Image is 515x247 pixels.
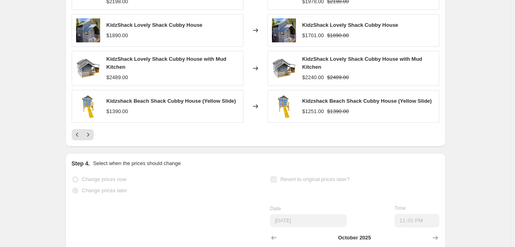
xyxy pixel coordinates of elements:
[394,205,406,211] span: Time
[270,205,281,211] span: Date
[76,94,100,118] img: BEACH_SHACK_CUBBY_HOUSE_SQUARE_BUNNINGS_white_background_1200x_8ad19799-c249-496c-83c9-5e2b0e8cfc...
[107,32,128,40] div: $1890.00
[327,74,349,82] strike: $2489.00
[280,176,350,182] span: Revert to original prices later?
[302,108,324,116] div: $1251.00
[107,22,203,28] span: KidzShack Lovely Shack Cubby House
[107,74,128,82] div: $2489.00
[302,32,324,40] div: $1701.00
[82,176,127,182] span: Change prices now
[107,56,227,70] span: KidzShack Lovely Shack Cubby House with Mud Kitchen
[394,214,439,227] input: 12:00
[72,129,83,140] button: Previous
[76,56,100,80] img: Lovely_Shack_Cubby_House_Mud_Kitchen_Square_Bunnings_white_background_1200x_18853f8f-a6a1-4c13-ac...
[430,232,441,243] button: Show next month, November 2025
[82,187,127,193] span: Change prices later
[327,108,349,116] strike: $1390.00
[93,159,181,167] p: Select when the prices should change
[82,129,94,140] button: Next
[302,74,324,82] div: $2240.00
[302,22,398,28] span: KidzShack Lovely Shack Cubby House
[76,18,100,42] img: IMG_0026-704493_1200x_1db4b289-826c-4004-9869-9c9dc6970135_80x.jpg
[272,94,296,118] img: BEACH_SHACK_CUBBY_HOUSE_SQUARE_BUNNINGS_white_background_1200x_8ad19799-c249-496c-83c9-5e2b0e8cfc...
[302,56,422,70] span: KidzShack Lovely Shack Cubby House with Mud Kitchen
[72,159,90,167] h2: Step 4.
[272,18,296,42] img: IMG_0026-704493_1200x_1db4b289-826c-4004-9869-9c9dc6970135_80x.jpg
[272,56,296,80] img: Lovely_Shack_Cubby_House_Mud_Kitchen_Square_Bunnings_white_background_1200x_18853f8f-a6a1-4c13-ac...
[107,98,236,104] span: Kidzshack Beach Shack Cubby House (Yellow Slide)
[268,232,280,243] button: Show previous month, September 2025
[327,32,349,40] strike: $1890.00
[302,98,432,104] span: Kidzshack Beach Shack Cubby House (Yellow Slide)
[72,129,94,140] nav: Pagination
[270,214,347,227] input: 9/22/2025
[107,108,128,116] div: $1390.00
